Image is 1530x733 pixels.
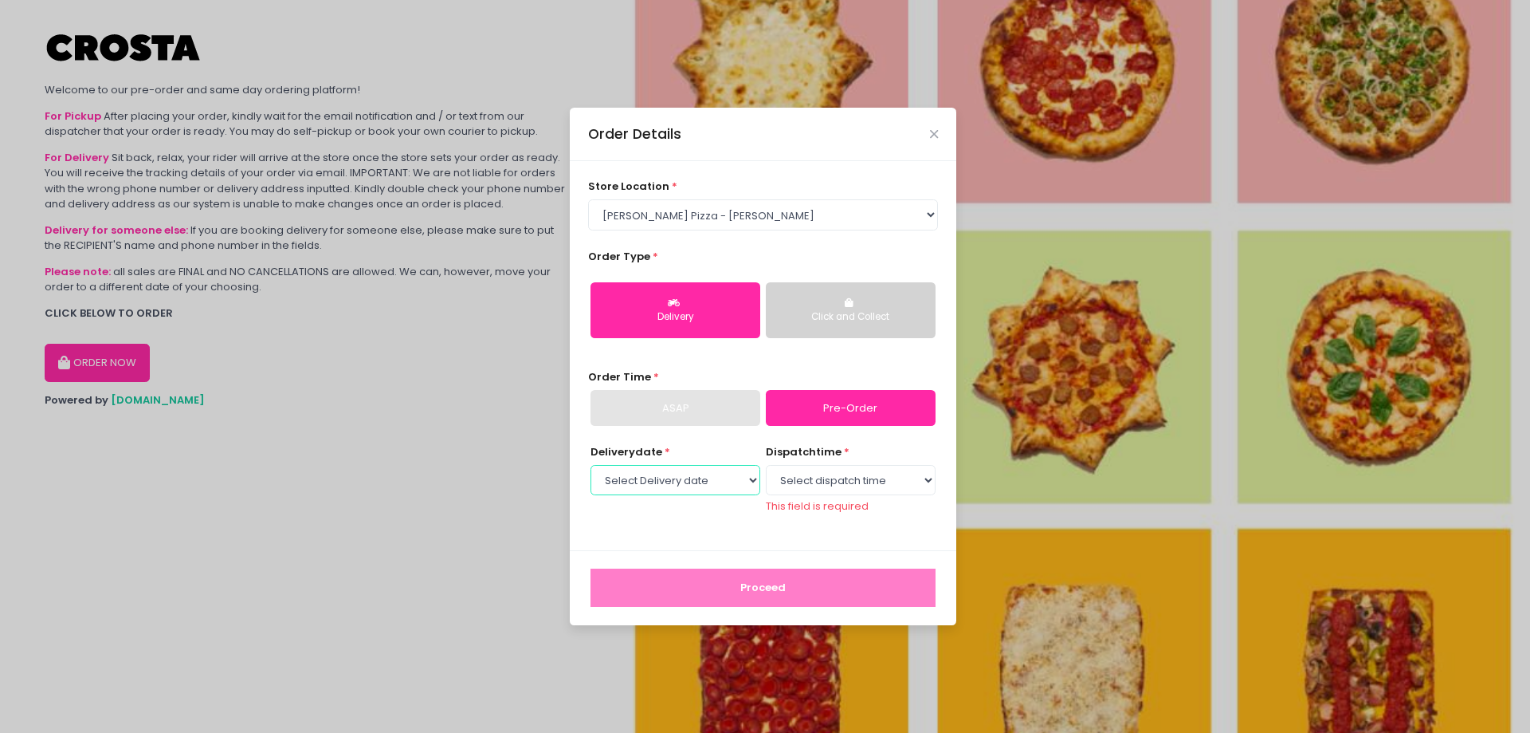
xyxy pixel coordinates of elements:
span: Order Type [588,249,650,264]
div: Order Details [588,124,681,144]
button: Close [930,130,938,138]
div: This field is required [766,499,936,514]
span: dispatch time [766,444,841,459]
button: Delivery [590,282,760,338]
span: store location [588,179,669,194]
span: Order Time [588,369,651,384]
div: Click and Collect [777,310,924,325]
span: Delivery date [590,444,662,459]
button: Proceed [590,569,936,607]
div: Delivery [602,310,749,325]
button: Click and Collect [766,282,936,338]
a: Pre-Order [766,390,936,427]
